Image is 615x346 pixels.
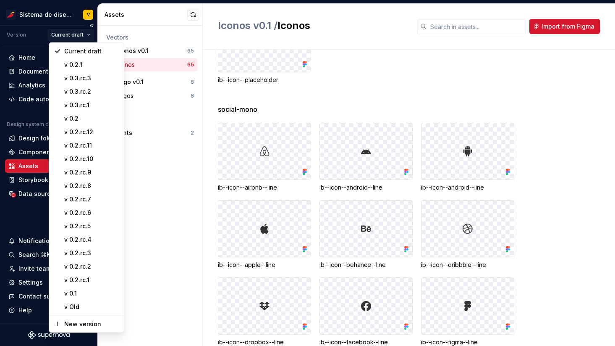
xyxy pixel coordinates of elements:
[64,128,119,136] div: v 0.2.rc.12
[64,249,119,257] div: v 0.2.rc.3
[64,168,119,177] div: v 0.2.rc.9
[64,74,119,82] div: v 0.3.rc.3
[64,114,119,123] div: v 0.2
[64,262,119,271] div: v 0.2.rc.2
[64,155,119,163] div: v 0.2.rc.10
[64,87,119,96] div: v 0.3.rc.2
[64,209,119,217] div: v 0.2.rc.6
[64,61,119,69] div: v 0.2.1
[64,320,119,328] div: New version
[64,276,119,284] div: v 0.2.rc.1
[64,289,119,298] div: v 0.1
[64,303,119,311] div: v Old
[64,47,119,55] div: Current draft
[64,222,119,230] div: v 0.2.rc.5
[64,101,119,109] div: v 0.3.rc.1
[64,182,119,190] div: v 0.2.rc.8
[64,141,119,150] div: v 0.2.rc.11
[64,235,119,244] div: v 0.2.rc.4
[64,195,119,203] div: v 0.2.rc.7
